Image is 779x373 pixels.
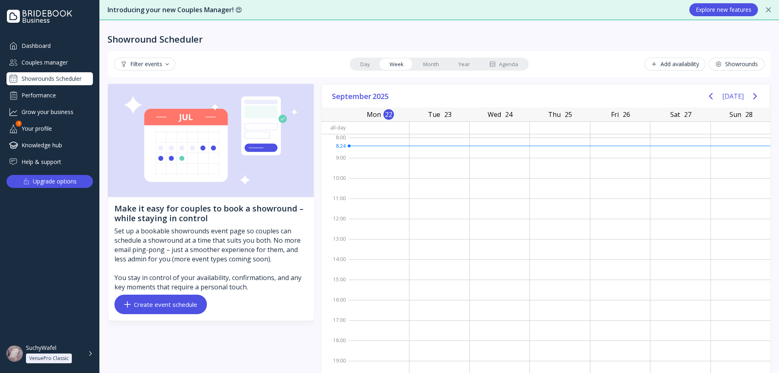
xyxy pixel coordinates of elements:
[651,61,699,67] div: Add availability
[443,109,453,120] div: 23
[489,60,518,68] div: Agenda
[744,109,754,120] div: 28
[321,295,349,315] div: 16:00
[321,194,349,214] div: 11:00
[689,3,758,16] button: Explore new features
[696,6,751,13] div: Explore new features
[6,56,93,69] a: Couples manager
[426,109,443,120] div: Tue
[26,344,56,351] div: SuchyWafel
[709,58,764,71] button: Showrounds
[321,133,349,153] div: 8:00
[747,88,763,104] button: Next page
[563,109,574,120] div: 25
[108,5,681,15] div: Introducing your new Couples Manager! 😍
[114,295,207,314] button: Create event schedule
[329,90,393,102] button: September2025
[609,109,621,120] div: Fri
[6,345,23,362] img: dpr=1,fit=cover,g=face,w=48,h=48
[6,122,93,135] a: Your profile1
[6,175,93,188] button: Upgrade options
[504,109,514,120] div: 24
[738,334,779,373] iframe: Chat Widget
[722,89,744,103] button: [DATE]
[6,138,93,152] a: Knowledge hub
[546,109,563,120] div: Thu
[33,176,77,187] div: Upgrade options
[6,39,93,52] a: Dashboard
[321,173,349,194] div: 10:00
[6,105,93,119] a: Grow your business
[383,109,394,120] div: 22
[6,88,93,102] a: Performance
[715,61,758,67] div: Showrounds
[485,109,504,120] div: Wed
[727,109,744,120] div: Sun
[321,153,349,173] div: 9:00
[372,90,390,102] span: 2025
[332,90,372,102] span: September
[351,58,380,70] a: Day
[621,109,632,120] div: 26
[364,109,383,120] div: Mon
[6,155,93,168] a: Help & support
[449,58,480,70] a: Year
[321,336,349,356] div: 18:00
[114,58,175,71] button: Filter events
[413,58,449,70] a: Month
[29,355,69,362] div: VenuePro Classic
[321,234,349,254] div: 13:00
[6,122,93,135] div: Your profile
[321,214,349,234] div: 12:00
[121,61,169,67] div: Filter events
[16,121,22,127] div: 1
[682,109,693,120] div: 27
[124,301,197,308] div: Create event schedule
[644,58,706,71] button: Add availability
[6,72,93,85] a: Showrounds Scheduler
[668,109,682,120] div: Sat
[380,58,413,70] a: Week
[321,122,349,134] div: All-day
[114,204,308,223] h5: Make it easy for couples to book a showround – while staying in control
[321,254,349,275] div: 14:00
[321,315,349,336] div: 17:00
[114,226,308,291] div: Set up a bookable showrounds event page so couples can schedule a showround at a time that suits ...
[321,275,349,295] div: 15:00
[703,88,719,104] button: Previous page
[108,33,203,45] div: Showround Scheduler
